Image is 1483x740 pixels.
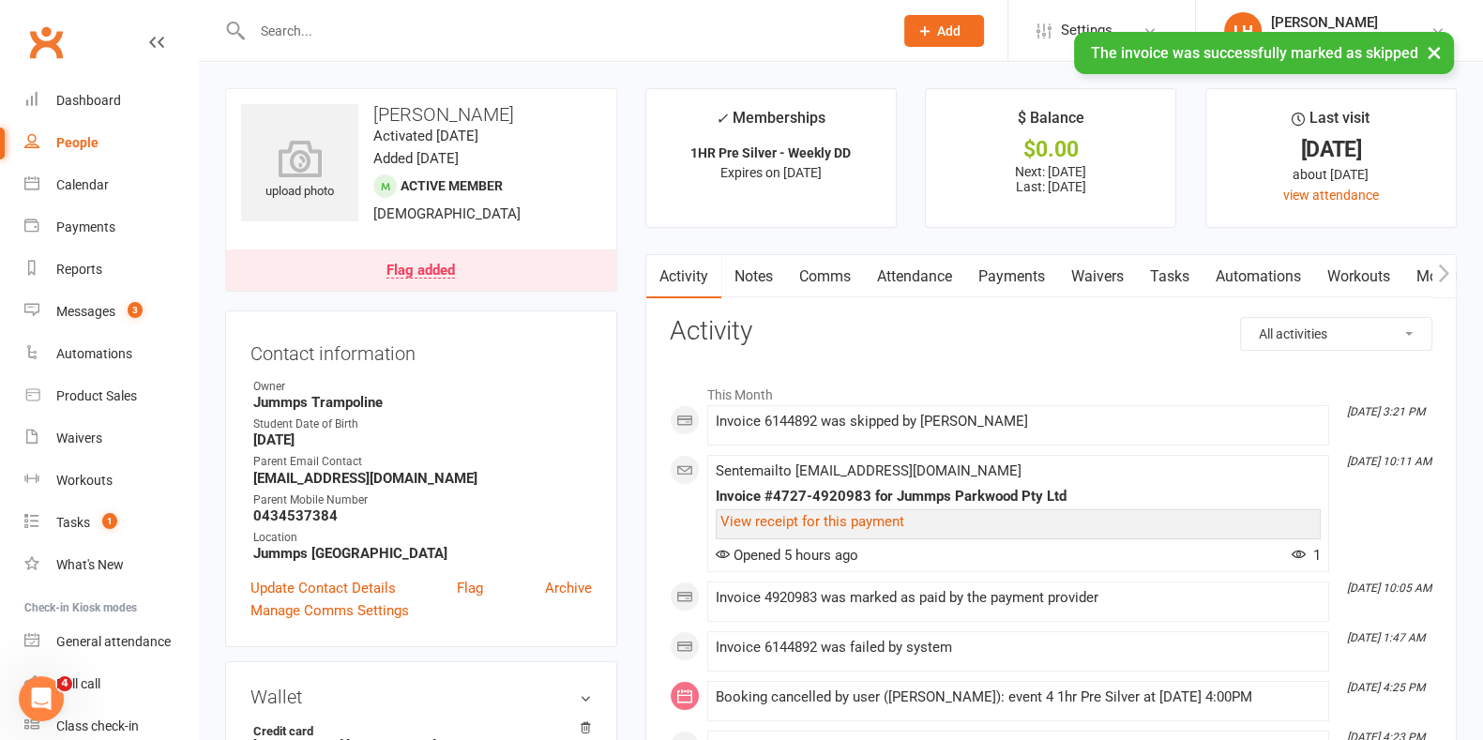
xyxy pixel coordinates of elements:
div: Location [253,529,592,547]
a: Notes [721,255,786,298]
div: Last visit [1292,106,1370,140]
input: Search... [247,18,880,44]
h3: Wallet [250,687,592,707]
div: Reports [56,262,102,277]
a: General attendance kiosk mode [24,621,198,663]
a: Messages 3 [24,291,198,333]
div: Messages [56,304,115,319]
a: Automations [24,333,198,375]
div: Workouts [56,473,113,488]
div: Roll call [56,676,100,691]
i: [DATE] 10:11 AM [1347,455,1431,468]
div: about [DATE] [1223,164,1439,185]
button: × [1417,32,1451,72]
h3: [PERSON_NAME] [241,104,601,125]
div: [DATE] [1223,140,1439,159]
div: LH [1224,12,1262,50]
div: Parent Mobile Number [253,491,592,509]
span: 4 [57,676,72,691]
div: Payments [56,219,115,234]
a: Payments [965,255,1058,298]
div: Booking cancelled by user ([PERSON_NAME]): event 4 1hr Pre Silver at [DATE] 4:00PM [716,689,1321,705]
a: Payments [24,206,198,249]
i: [DATE] 1:47 AM [1347,631,1425,644]
div: $0.00 [943,140,1158,159]
a: Update Contact Details [250,577,396,599]
div: upload photo [241,140,358,202]
a: Roll call [24,663,198,705]
a: Product Sales [24,375,198,417]
div: Automations [56,346,132,361]
a: Automations [1203,255,1314,298]
span: 1 [1292,547,1321,564]
strong: [EMAIL_ADDRESS][DOMAIN_NAME] [253,470,592,487]
div: The invoice was successfully marked as skipped [1074,32,1454,74]
div: Dashboard [56,93,121,108]
a: Attendance [864,255,965,298]
a: Comms [786,255,864,298]
div: Memberships [716,106,825,141]
div: Tasks [56,515,90,530]
div: People [56,135,98,150]
p: Next: [DATE] Last: [DATE] [943,164,1158,194]
div: Jummps Parkwood Pty Ltd [1271,31,1430,48]
span: Sent email to [EMAIL_ADDRESS][DOMAIN_NAME] [716,462,1021,479]
button: Add [904,15,984,47]
li: This Month [670,375,1432,405]
a: Manage Comms Settings [250,599,409,622]
iframe: Intercom live chat [19,676,64,721]
a: Workouts [24,460,198,502]
div: Student Date of Birth [253,415,592,433]
a: view attendance [1283,188,1379,203]
strong: 0434537384 [253,507,592,524]
div: Invoice #4727-4920983 for Jummps Parkwood Pty Ltd [716,489,1321,505]
div: Owner [253,378,592,396]
a: People [24,122,198,164]
strong: Jummps Trampoline [253,394,592,411]
i: [DATE] 3:21 PM [1347,405,1425,418]
span: Add [937,23,961,38]
h3: Contact information [250,336,592,364]
a: Flag [457,577,483,599]
h3: Activity [670,317,1432,346]
strong: Jummps [GEOGRAPHIC_DATA] [253,545,592,562]
div: Invoice 6144892 was failed by system [716,640,1321,656]
a: Workouts [1314,255,1403,298]
a: Archive [545,577,592,599]
a: Waivers [1058,255,1137,298]
strong: Credit card [253,724,583,738]
a: Clubworx [23,19,69,66]
div: [PERSON_NAME] [1271,14,1430,31]
i: [DATE] 10:05 AM [1347,581,1431,595]
div: Class check-in [56,718,139,733]
a: Tasks [1137,255,1203,298]
a: Calendar [24,164,198,206]
strong: 1HR Pre Silver - Weekly DD [690,145,851,160]
a: Dashboard [24,80,198,122]
strong: [DATE] [253,431,592,448]
span: Expires on [DATE] [720,165,822,180]
span: 3 [128,302,143,318]
div: Flag added [386,264,455,279]
a: Reports [24,249,198,291]
div: Product Sales [56,388,137,403]
div: Invoice 6144892 was skipped by [PERSON_NAME] [716,414,1321,430]
span: 1 [102,513,117,529]
span: Settings [1061,9,1112,52]
div: Waivers [56,430,102,446]
time: Activated [DATE] [373,128,478,144]
a: Tasks 1 [24,502,198,544]
div: What's New [56,557,124,572]
div: General attendance [56,634,171,649]
i: ✓ [716,110,728,128]
a: View receipt for this payment [720,513,904,530]
div: Parent Email Contact [253,453,592,471]
span: Active member [401,178,503,193]
a: Waivers [24,417,198,460]
a: What's New [24,544,198,586]
span: Opened 5 hours ago [716,547,858,564]
a: Activity [646,255,721,298]
i: [DATE] 4:25 PM [1347,681,1425,694]
span: [DEMOGRAPHIC_DATA] [373,205,521,222]
div: $ Balance [1018,106,1084,140]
